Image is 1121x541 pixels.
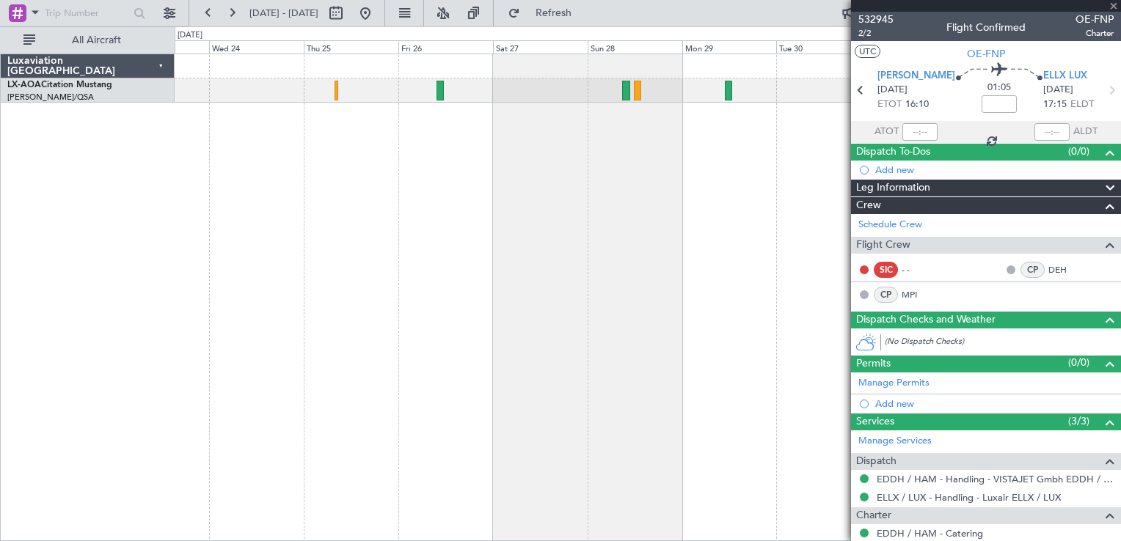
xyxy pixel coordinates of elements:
[38,35,155,45] span: All Aircraft
[858,376,930,391] a: Manage Permits
[874,287,898,303] div: CP
[875,397,1114,410] div: Add new
[209,40,304,54] div: Wed 24
[855,45,880,58] button: UTC
[877,97,902,112] span: ETOT
[1068,413,1089,429] span: (3/3)
[987,81,1011,95] span: 01:05
[858,27,894,40] span: 2/2
[523,8,585,18] span: Refresh
[902,288,935,301] a: MPI
[858,434,932,449] a: Manage Services
[1068,144,1089,159] span: (0/0)
[856,312,996,328] span: Dispatch Checks and Weather
[967,46,1005,62] span: OE-FNP
[905,97,929,112] span: 16:10
[856,237,910,254] span: Flight Crew
[1048,263,1081,276] a: DEH
[874,262,898,278] div: SIC
[493,40,588,54] div: Sat 27
[856,453,897,470] span: Dispatch
[858,12,894,27] span: 532945
[1043,69,1087,84] span: ELLX LUX
[7,92,94,103] a: [PERSON_NAME]/QSA
[874,125,899,139] span: ATOT
[501,1,589,25] button: Refresh
[776,40,871,54] div: Tue 30
[588,40,682,54] div: Sun 28
[7,81,112,89] a: LX-AOACitation Mustang
[1043,83,1073,97] span: [DATE]
[1043,97,1067,112] span: 17:15
[16,29,159,52] button: All Aircraft
[178,29,202,42] div: [DATE]
[885,336,1121,351] div: (No Dispatch Checks)
[1070,97,1094,112] span: ELDT
[1068,355,1089,370] span: (0/0)
[875,163,1114,176] div: Add new
[877,83,908,97] span: [DATE]
[1020,262,1045,278] div: CP
[856,144,930,161] span: Dispatch To-Dos
[1076,27,1114,40] span: Charter
[45,2,129,24] input: Trip Number
[249,7,318,20] span: [DATE] - [DATE]
[856,413,894,430] span: Services
[856,180,930,196] span: Leg Information
[877,527,983,540] a: EDDH / HAM - Catering
[682,40,777,54] div: Mon 29
[1073,125,1098,139] span: ALDT
[1076,12,1114,27] span: OE-FNP
[856,356,891,372] span: Permits
[902,263,935,276] div: - -
[877,491,1061,504] a: ELLX / LUX - Handling - Luxair ELLX / LUX
[946,20,1026,35] div: Flight Confirmed
[856,507,891,524] span: Charter
[7,81,41,89] span: LX-AOA
[398,40,493,54] div: Fri 26
[856,197,881,214] span: Crew
[304,40,398,54] div: Thu 25
[877,69,955,84] span: [PERSON_NAME]
[877,473,1114,485] a: EDDH / HAM - Handling - VISTAJET Gmbh EDDH / HAM
[858,218,922,232] a: Schedule Crew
